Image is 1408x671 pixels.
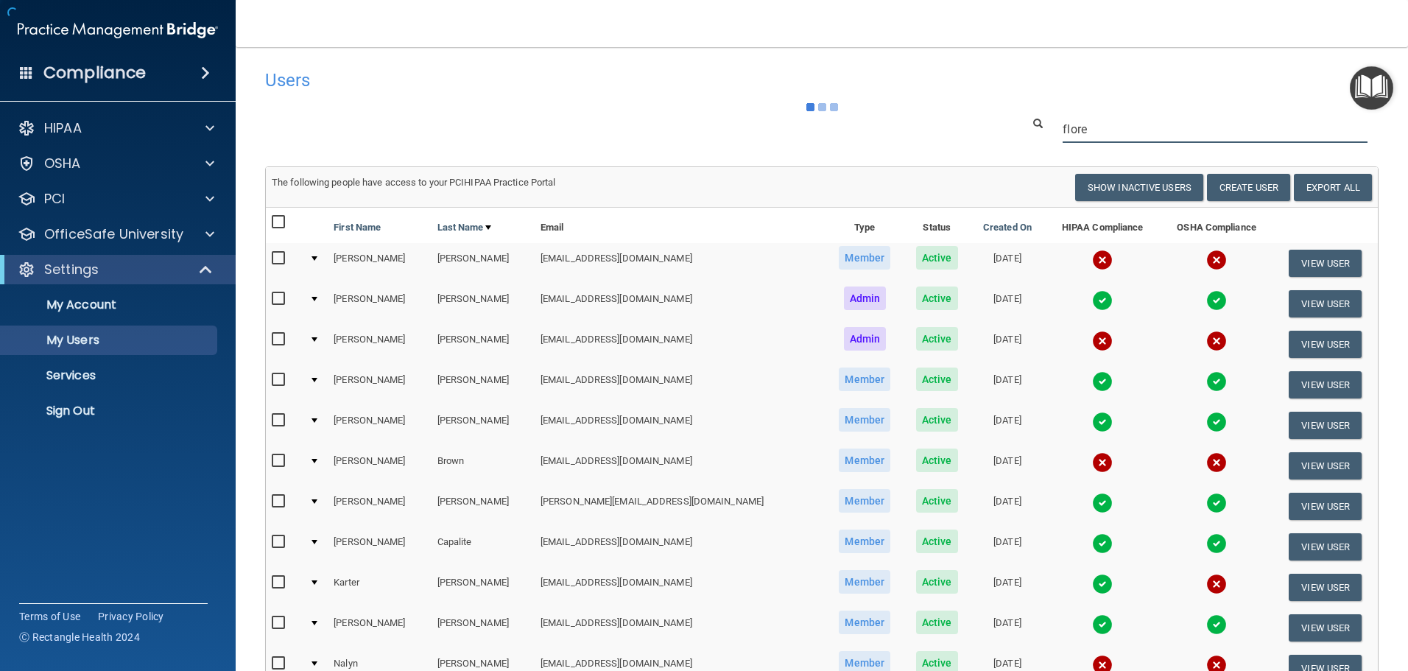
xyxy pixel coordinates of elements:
p: My Account [10,298,211,312]
img: tick.e7d51cea.svg [1206,412,1227,432]
th: Email [535,208,826,243]
td: [PERSON_NAME] [432,324,535,365]
button: Show Inactive Users [1075,174,1203,201]
button: View User [1289,493,1362,520]
td: Karter [328,567,431,608]
a: Privacy Policy [98,609,164,624]
td: [DATE] [970,446,1045,486]
th: HIPAA Compliance [1045,208,1161,243]
td: [PERSON_NAME] [432,405,535,446]
th: Type [826,208,904,243]
button: View User [1289,614,1362,642]
img: cross.ca9f0e7f.svg [1206,331,1227,351]
button: View User [1289,533,1362,561]
span: The following people have access to your PCIHIPAA Practice Portal [272,177,556,188]
td: [PERSON_NAME] [328,608,431,648]
span: Active [916,327,958,351]
th: OSHA Compliance [1161,208,1273,243]
span: Member [839,408,890,432]
span: Active [916,287,958,310]
td: [PERSON_NAME] [432,243,535,284]
span: Active [916,408,958,432]
td: [DATE] [970,284,1045,324]
p: PCI [44,190,65,208]
p: Services [10,368,211,383]
img: cross.ca9f0e7f.svg [1206,250,1227,270]
span: Admin [844,287,887,310]
td: [EMAIL_ADDRESS][DOMAIN_NAME] [535,365,826,405]
span: Active [916,246,958,270]
img: cross.ca9f0e7f.svg [1092,452,1113,473]
span: Active [916,449,958,472]
td: [PERSON_NAME] [328,405,431,446]
button: View User [1289,290,1362,317]
button: Open Resource Center [1350,66,1393,110]
h4: Compliance [43,63,146,83]
td: [DATE] [970,608,1045,648]
button: View User [1289,452,1362,479]
span: Member [839,489,890,513]
td: [DATE] [970,365,1045,405]
img: tick.e7d51cea.svg [1206,493,1227,513]
span: Ⓒ Rectangle Health 2024 [19,630,140,644]
td: [PERSON_NAME] [328,446,431,486]
td: [PERSON_NAME] [328,284,431,324]
img: tick.e7d51cea.svg [1092,290,1113,311]
td: [PERSON_NAME] [328,486,431,527]
button: Create User [1207,174,1290,201]
p: OfficeSafe University [44,225,183,243]
td: [EMAIL_ADDRESS][DOMAIN_NAME] [535,284,826,324]
td: [EMAIL_ADDRESS][DOMAIN_NAME] [535,243,826,284]
h4: Users [265,71,906,90]
span: Active [916,611,958,634]
img: cross.ca9f0e7f.svg [1206,452,1227,473]
td: [PERSON_NAME] [432,486,535,527]
span: Admin [844,327,887,351]
img: tick.e7d51cea.svg [1092,493,1113,513]
td: [EMAIL_ADDRESS][DOMAIN_NAME] [535,567,826,608]
p: My Users [10,333,211,348]
a: First Name [334,219,381,236]
td: [PERSON_NAME] [328,243,431,284]
td: [PERSON_NAME] [328,324,431,365]
img: ajax-loader.4d491dd7.gif [806,103,838,111]
a: Last Name [437,219,492,236]
th: Status [904,208,970,243]
td: [PERSON_NAME] [328,365,431,405]
input: Search [1063,116,1367,143]
td: [DATE] [970,527,1045,567]
img: tick.e7d51cea.svg [1206,290,1227,311]
span: Active [916,489,958,513]
span: Member [839,611,890,634]
a: HIPAA [18,119,214,137]
button: View User [1289,412,1362,439]
td: [DATE] [970,486,1045,527]
button: View User [1289,250,1362,277]
img: tick.e7d51cea.svg [1092,533,1113,554]
p: Sign Out [10,404,211,418]
span: Member [839,246,890,270]
a: OfficeSafe University [18,225,214,243]
span: Member [839,368,890,391]
td: [DATE] [970,243,1045,284]
img: cross.ca9f0e7f.svg [1092,250,1113,270]
img: tick.e7d51cea.svg [1206,371,1227,392]
img: tick.e7d51cea.svg [1206,533,1227,554]
td: Brown [432,446,535,486]
img: tick.e7d51cea.svg [1092,614,1113,635]
a: Settings [18,261,214,278]
a: PCI [18,190,214,208]
td: [PERSON_NAME][EMAIL_ADDRESS][DOMAIN_NAME] [535,486,826,527]
button: View User [1289,371,1362,398]
p: HIPAA [44,119,82,137]
button: View User [1289,331,1362,358]
td: [EMAIL_ADDRESS][DOMAIN_NAME] [535,405,826,446]
td: [EMAIL_ADDRESS][DOMAIN_NAME] [535,324,826,365]
span: Active [916,570,958,594]
a: Terms of Use [19,609,80,624]
a: OSHA [18,155,214,172]
iframe: Drift Widget Chat Controller [1153,566,1390,625]
td: [PERSON_NAME] [432,284,535,324]
td: [DATE] [970,405,1045,446]
a: Created On [983,219,1032,236]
